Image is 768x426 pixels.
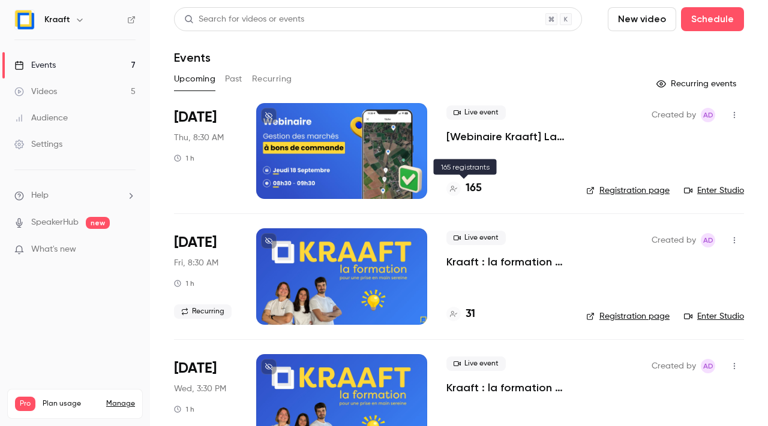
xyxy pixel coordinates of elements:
[446,356,506,371] span: Live event
[174,279,194,288] div: 1 h
[86,217,110,229] span: new
[466,180,482,197] h4: 165
[225,70,242,89] button: Past
[446,105,506,120] span: Live event
[174,50,211,65] h1: Events
[174,257,218,269] span: Fri, 8:30 AM
[14,189,136,202] li: help-dropdown-opener
[14,86,57,98] div: Videos
[446,180,482,197] a: 165
[652,233,696,247] span: Created by
[31,216,79,229] a: SpeakerHub
[106,399,135,409] a: Manage
[14,112,68,124] div: Audience
[466,306,475,322] h4: 31
[174,233,217,252] span: [DATE]
[174,404,194,414] div: 1 h
[703,108,713,122] span: Ad
[701,233,715,247] span: Alice de Guyenro
[174,359,217,378] span: [DATE]
[703,233,713,247] span: Ad
[608,7,676,31] button: New video
[446,231,506,245] span: Live event
[43,399,99,409] span: Plan usage
[14,138,62,150] div: Settings
[174,132,224,144] span: Thu, 8:30 AM
[652,108,696,122] span: Created by
[174,103,237,199] div: Sep 18 Thu, 8:30 AM (Europe/Paris)
[586,310,670,322] a: Registration page
[121,244,136,255] iframe: Noticeable Trigger
[701,108,715,122] span: Alice de Guyenro
[446,255,567,269] a: Kraaft : la formation 💪
[174,383,226,395] span: Wed, 3:30 PM
[252,70,292,89] button: Recurring
[681,7,744,31] button: Schedule
[14,59,56,71] div: Events
[701,359,715,373] span: Alice de Guyenro
[174,304,232,319] span: Recurring
[652,359,696,373] span: Created by
[31,189,49,202] span: Help
[446,306,475,322] a: 31
[684,185,744,197] a: Enter Studio
[586,185,670,197] a: Registration page
[174,153,194,163] div: 1 h
[15,397,35,411] span: Pro
[44,14,70,26] h6: Kraaft
[446,129,567,144] a: [Webinaire Kraaft] La gestion des marchés à bons de commande et des petites interventions
[15,10,34,29] img: Kraaft
[184,13,304,26] div: Search for videos or events
[31,243,76,256] span: What's new
[174,228,237,324] div: Sep 19 Fri, 8:30 AM (Europe/Paris)
[174,108,217,127] span: [DATE]
[703,359,713,373] span: Ad
[446,380,567,395] a: Kraaft : la formation 💪
[174,70,215,89] button: Upcoming
[651,74,744,93] button: Recurring events
[684,310,744,322] a: Enter Studio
